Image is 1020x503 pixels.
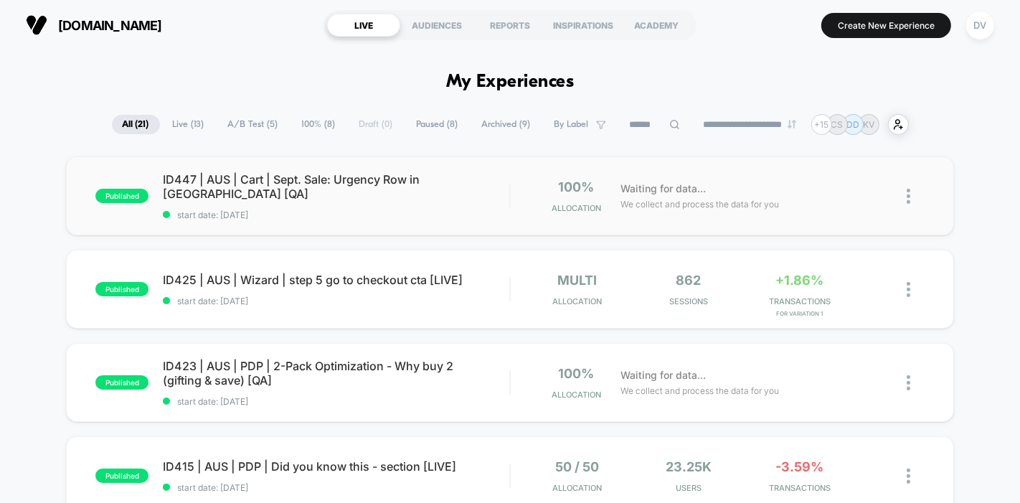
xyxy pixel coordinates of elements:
p: DD [846,119,859,130]
span: start date: [DATE] [163,296,509,306]
span: Waiting for data... [620,181,706,197]
span: start date: [DATE] [163,396,509,407]
span: Paused ( 8 ) [406,115,469,134]
span: Allocation [552,203,601,213]
div: LIVE [327,14,400,37]
button: [DOMAIN_NAME] [22,14,166,37]
span: start date: [DATE] [163,210,509,220]
span: Live ( 13 ) [162,115,215,134]
span: Allocation [552,296,602,306]
span: A/B Test ( 5 ) [217,115,289,134]
span: 100% [559,366,595,381]
div: + 15 [811,114,832,135]
span: start date: [DATE] [163,482,509,493]
div: INSPIRATIONS [547,14,620,37]
span: 862 [676,273,701,288]
img: close [907,469,910,484]
span: ID425 | AUS | Wizard | step 5 go to checkout cta [LIVE] [163,273,509,287]
span: We collect and process the data for you [620,197,779,211]
span: Allocation [552,390,601,400]
span: Users [636,483,740,493]
div: ACADEMY [620,14,693,37]
img: close [907,375,910,390]
button: Create New Experience [821,13,951,38]
span: 100% [559,179,595,194]
span: ID423 | AUS | PDP | 2-Pack Optimization - Why buy 2 (gifting & save) [QA] [163,359,509,387]
p: CS [831,119,844,130]
span: By Label [554,119,589,130]
span: We collect and process the data for you [620,384,779,398]
span: published [95,189,148,203]
span: published [95,469,148,483]
p: KV [863,119,874,130]
span: 23.25k [666,459,712,474]
span: 100% ( 8 ) [291,115,346,134]
span: multi [557,273,597,288]
span: TRANSACTIONS [747,483,851,493]
span: Waiting for data... [620,367,706,383]
span: published [95,282,148,296]
span: -3.59% [775,459,823,474]
div: DV [966,11,994,39]
img: close [907,282,910,297]
span: Allocation [552,483,602,493]
span: [DOMAIN_NAME] [58,18,162,33]
span: TRANSACTIONS [747,296,851,306]
img: close [907,189,910,204]
span: for Variation 1 [747,310,851,317]
span: ID415 | AUS | PDP | Did you know this - section [LIVE] [163,459,509,474]
span: All ( 21 ) [112,115,160,134]
button: DV [962,11,998,40]
div: REPORTS [473,14,547,37]
span: published [95,375,148,390]
h1: My Experiences [446,72,575,93]
img: end [788,120,796,128]
span: Sessions [636,296,740,306]
span: +1.86% [775,273,823,288]
span: 50 / 50 [555,459,599,474]
span: ID447 | AUS | Cart | Sept. Sale: Urgency Row in [GEOGRAPHIC_DATA] [QA] [163,172,509,201]
div: AUDIENCES [400,14,473,37]
img: Visually logo [26,14,47,36]
span: Archived ( 9 ) [471,115,542,134]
